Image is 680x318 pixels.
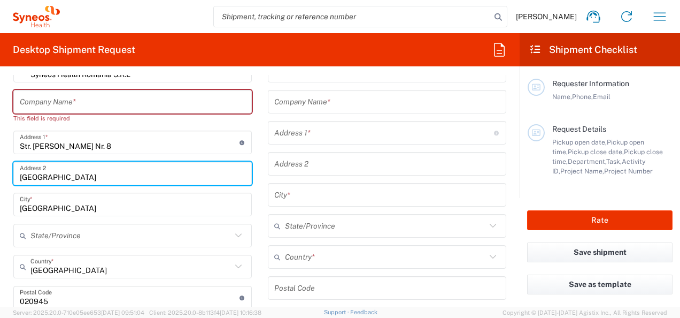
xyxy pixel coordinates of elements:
span: Requester Information [552,79,629,88]
span: Email [593,93,611,101]
span: Pickup open date, [552,138,607,146]
span: [PERSON_NAME] [516,12,577,21]
button: Save shipment [527,243,673,262]
span: Task, [606,157,622,165]
span: Request Details [552,125,606,133]
span: Copyright © [DATE]-[DATE] Agistix Inc., All Rights Reserved [503,308,667,317]
button: Rate [527,210,673,230]
span: Project Number [604,167,653,175]
h2: Desktop Shipment Request [13,43,135,56]
button: Save as template [527,275,673,294]
span: Pickup close date, [568,148,624,156]
span: Server: 2025.20.0-710e05ee653 [13,309,144,316]
span: Project Name, [560,167,604,175]
span: [DATE] 10:16:38 [220,309,261,316]
input: Shipment, tracking or reference number [214,6,491,27]
span: Department, [568,157,606,165]
span: Name, [552,93,572,101]
a: Feedback [350,309,377,315]
h2: Shipment Checklist [529,43,637,56]
a: Support [324,309,351,315]
span: [DATE] 09:51:04 [101,309,144,316]
span: Phone, [572,93,593,101]
div: This field is required [13,113,252,123]
span: Client: 2025.20.0-8b113f4 [149,309,261,316]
